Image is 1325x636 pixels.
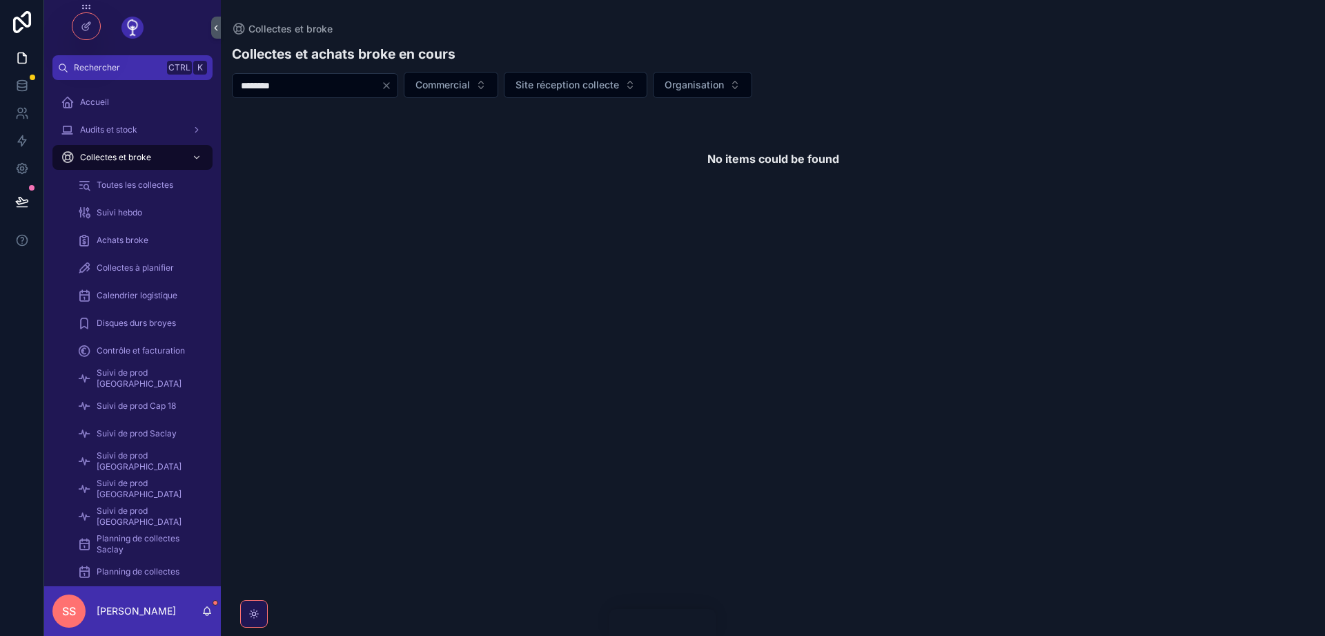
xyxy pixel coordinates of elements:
[69,338,213,363] a: Contrôle et facturation
[97,290,177,301] span: Calendrier logistique
[62,603,76,619] span: SS
[52,90,213,115] a: Accueil
[97,450,199,472] span: Suivi de prod [GEOGRAPHIC_DATA]
[52,145,213,170] a: Collectes et broke
[80,152,151,163] span: Collectes et broke
[69,449,213,474] a: Suivi de prod [GEOGRAPHIC_DATA]
[97,318,176,329] span: Disques durs broyes
[97,428,177,439] span: Suivi de prod Saclay
[69,559,213,584] a: Planning de collectes
[232,22,333,36] a: Collectes et broke
[653,72,752,98] button: Select Button
[121,17,144,39] img: App logo
[69,311,213,336] a: Disques durs broyes
[69,366,213,391] a: Suivi de prod [GEOGRAPHIC_DATA]
[97,401,176,412] span: Suivi de prod Cap 18
[69,421,213,446] a: Suivi de prod Saclay
[97,533,199,555] span: Planning de collectes Saclay
[80,124,137,135] span: Audits et stock
[69,504,213,529] a: Suivi de prod [GEOGRAPHIC_DATA]
[52,55,213,80] button: RechercherCtrlK
[415,78,470,92] span: Commercial
[97,262,174,273] span: Collectes à planifier
[97,207,142,218] span: Suivi hebdo
[97,180,173,191] span: Toutes les collectes
[665,78,724,92] span: Organisation
[97,478,199,500] span: Suivi de prod [GEOGRAPHIC_DATA]
[69,394,213,418] a: Suivi de prod Cap 18
[69,228,213,253] a: Achats broke
[167,61,192,75] span: Ctrl
[74,62,161,73] span: Rechercher
[80,97,109,108] span: Accueil
[69,200,213,225] a: Suivi hebdo
[52,117,213,142] a: Audits et stock
[97,566,179,577] span: Planning de collectes
[69,256,213,280] a: Collectes à planifier
[381,80,397,91] button: Clear
[97,345,185,356] span: Contrôle et facturation
[232,44,455,64] h1: Collectes et achats broke en cours
[195,62,206,73] span: K
[69,283,213,308] a: Calendrier logistique
[404,72,498,98] button: Select Button
[504,72,647,98] button: Select Button
[44,80,221,586] div: scrollable content
[69,532,213,557] a: Planning de collectes Saclay
[707,151,839,167] h2: No items could be found
[97,505,199,528] span: Suivi de prod [GEOGRAPHIC_DATA]
[97,367,199,389] span: Suivi de prod [GEOGRAPHIC_DATA]
[516,78,619,92] span: Site réception collecte
[97,235,148,246] span: Achats broke
[69,476,213,501] a: Suivi de prod [GEOGRAPHIC_DATA]
[97,604,176,618] p: [PERSON_NAME]
[248,22,333,36] span: Collectes et broke
[69,173,213,197] a: Toutes les collectes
